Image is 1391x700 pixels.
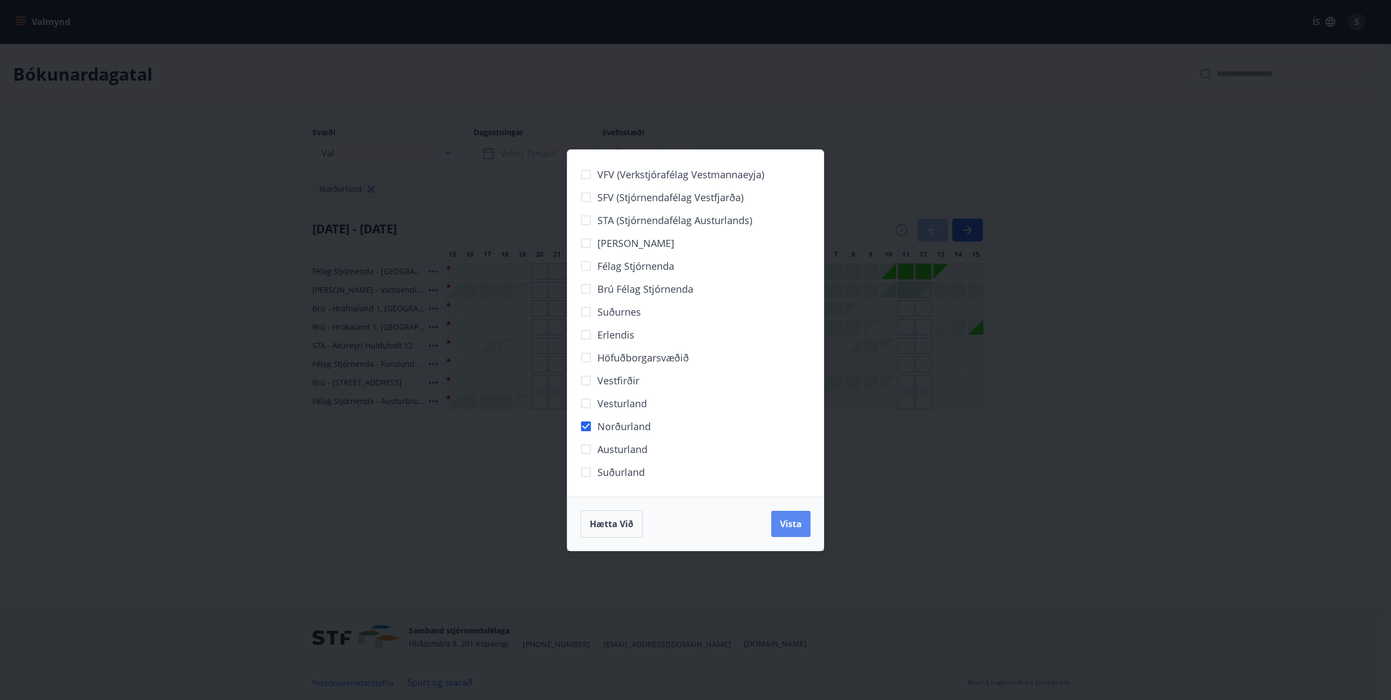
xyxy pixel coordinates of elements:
button: Vista [771,511,811,537]
span: Austurland [597,442,648,456]
span: Vesturland [597,396,647,411]
span: Suðurnes [597,305,641,319]
span: Hætta við [590,518,633,530]
span: VFV (Verkstjórafélag Vestmannaeyja) [597,167,764,182]
span: Erlendis [597,328,634,342]
span: Vestfirðir [597,373,639,388]
span: Vista [780,518,802,530]
span: Norðurland [597,419,651,433]
span: STA (Stjórnendafélag Austurlands) [597,213,752,227]
span: Suðurland [597,465,645,479]
button: Hætta við [580,510,643,538]
span: SFV (Stjórnendafélag Vestfjarða) [597,190,743,204]
span: Brú félag stjórnenda [597,282,693,296]
span: Höfuðborgarsvæðið [597,351,689,365]
span: [PERSON_NAME] [597,236,674,250]
span: Félag stjórnenda [597,259,674,273]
